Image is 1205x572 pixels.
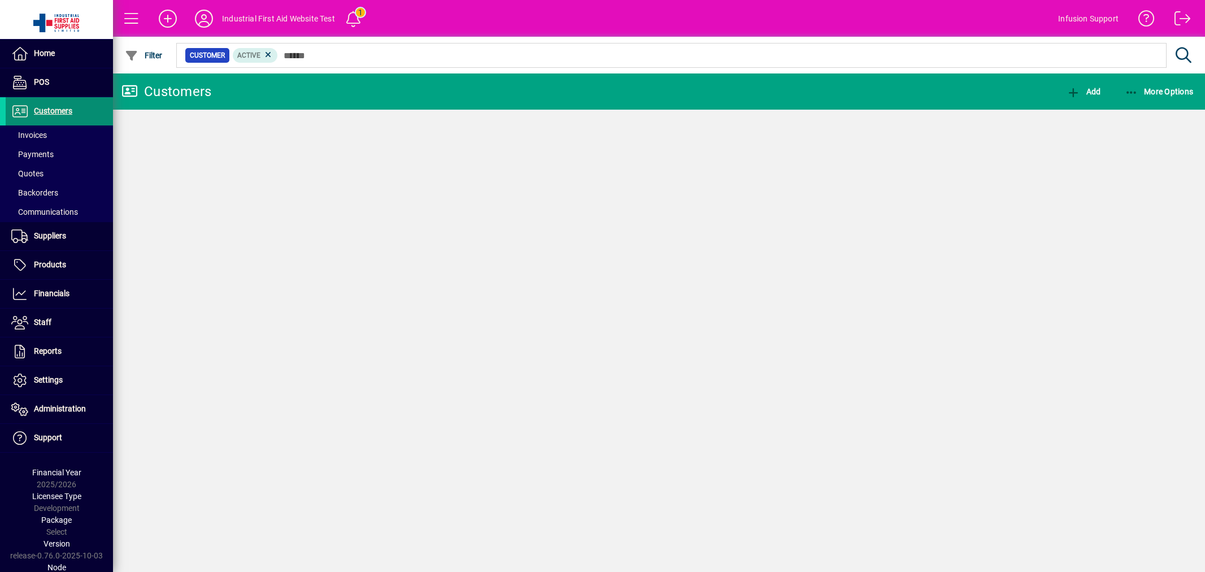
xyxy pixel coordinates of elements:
[6,40,113,68] a: Home
[190,50,225,61] span: Customer
[47,563,66,572] span: Node
[34,375,63,384] span: Settings
[6,395,113,423] a: Administration
[1130,2,1155,39] a: Knowledge Base
[34,260,66,269] span: Products
[34,289,69,298] span: Financials
[43,539,70,548] span: Version
[6,202,113,222] a: Communications
[121,83,211,101] div: Customers
[186,8,222,29] button: Profile
[6,309,113,337] a: Staff
[11,150,54,159] span: Payments
[1064,81,1103,102] button: Add
[237,51,260,59] span: Active
[1122,81,1197,102] button: More Options
[6,145,113,164] a: Payments
[34,318,51,327] span: Staff
[34,106,72,115] span: Customers
[34,433,62,442] span: Support
[6,251,113,279] a: Products
[1125,87,1194,96] span: More Options
[6,68,113,97] a: POS
[34,404,86,413] span: Administration
[11,207,78,216] span: Communications
[32,492,81,501] span: Licensee Type
[6,366,113,395] a: Settings
[6,280,113,308] a: Financials
[1058,10,1119,28] div: Infusion Support
[125,51,163,60] span: Filter
[41,515,72,525] span: Package
[122,45,166,66] button: Filter
[6,183,113,202] a: Backorders
[11,131,47,140] span: Invoices
[11,169,43,178] span: Quotes
[34,49,55,58] span: Home
[6,337,113,366] a: Reports
[32,468,81,477] span: Financial Year
[1166,2,1191,39] a: Logout
[1067,87,1100,96] span: Add
[222,10,335,28] div: Industrial First Aid Website Test
[233,48,278,63] mat-chip: Activation Status: Active
[6,424,113,452] a: Support
[150,8,186,29] button: Add
[34,346,62,356] span: Reports
[6,222,113,250] a: Suppliers
[6,125,113,145] a: Invoices
[11,188,58,197] span: Backorders
[34,231,66,240] span: Suppliers
[34,77,49,86] span: POS
[6,164,113,183] a: Quotes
